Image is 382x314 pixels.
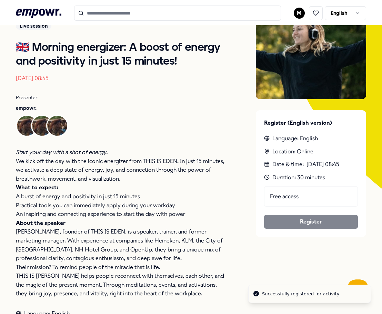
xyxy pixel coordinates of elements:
img: Avatar [17,116,37,136]
p: Register (English version) [264,118,358,127]
h1: 🇬🇧 Morning energizer: A boost of energy and positivity in just 15 minutes! [16,41,228,68]
time: [DATE] 08:45 [306,160,339,169]
strong: What to expect: [16,184,58,191]
div: Free access [264,186,358,207]
p: We kick off the day with the iconic energizer from THIS IS EDEN. In just 15 minutes, we activate ... [16,157,228,183]
p: Their mission? To remind people of the miracle that is life. [16,263,228,272]
p: An inspiring and connecting experience to start the day with power [16,210,228,219]
time: [DATE] 08:45 [16,75,49,82]
strong: About the speaker [16,220,66,226]
div: Location: Online [264,147,358,156]
img: Presenter image [256,21,366,99]
input: Search for products, categories or subcategories [74,6,281,21]
img: Avatar [47,116,67,136]
button: M [294,8,305,19]
p: [PERSON_NAME], founder of THIS IS EDEN, is a speaker, trainer, and former marketing manager. With... [16,219,228,263]
p: A burst of energy and positivity in just 15 minutes [16,192,228,201]
div: Language: English [264,134,358,143]
p: Presenter [16,94,228,101]
em: Start your day with a shot of energy. [16,149,108,155]
p: THIS IS [PERSON_NAME] helps people reconnect with themselves, each other, and the magic of the pr... [16,272,228,298]
div: Successfully registered for activity [262,291,339,297]
div: Date & time : [264,160,358,169]
p: Practical tools you can immediately apply during your workday [16,201,228,210]
div: Duration: 30 minutes [264,173,358,182]
p: empowr. [16,104,228,112]
div: Live session [16,22,51,30]
img: Avatar [32,116,52,136]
